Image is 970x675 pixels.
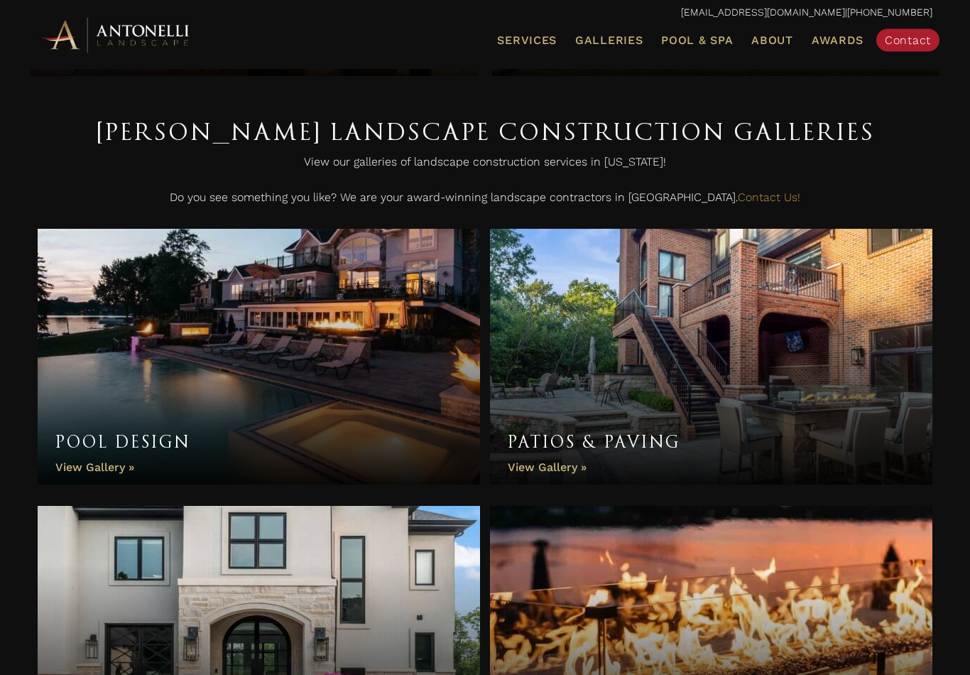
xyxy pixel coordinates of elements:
[885,33,931,47] span: Contact
[847,6,932,18] a: [PHONE_NUMBER]
[491,31,562,50] a: Services
[738,191,800,205] a: Contact Us!
[876,29,939,52] a: Contact
[38,16,194,55] img: Antonelli Horizontal Logo
[661,33,733,47] span: Pool & Spa
[806,31,869,50] a: Awards
[38,112,932,152] h1: [PERSON_NAME] Landscape Construction Galleries
[575,33,643,47] span: Galleries
[38,152,932,180] p: View our galleries of landscape construction services in [US_STATE]!
[570,31,648,50] a: Galleries
[655,31,739,50] a: Pool & Spa
[38,188,932,216] p: Do you see something you like? We are your award-winning landscape contractors in [GEOGRAPHIC_DATA].
[751,35,793,46] span: About
[681,6,845,18] a: [EMAIL_ADDRESS][DOMAIN_NAME]
[746,31,799,50] a: About
[812,33,863,47] span: Awards
[497,35,557,46] span: Services
[38,4,932,22] p: |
